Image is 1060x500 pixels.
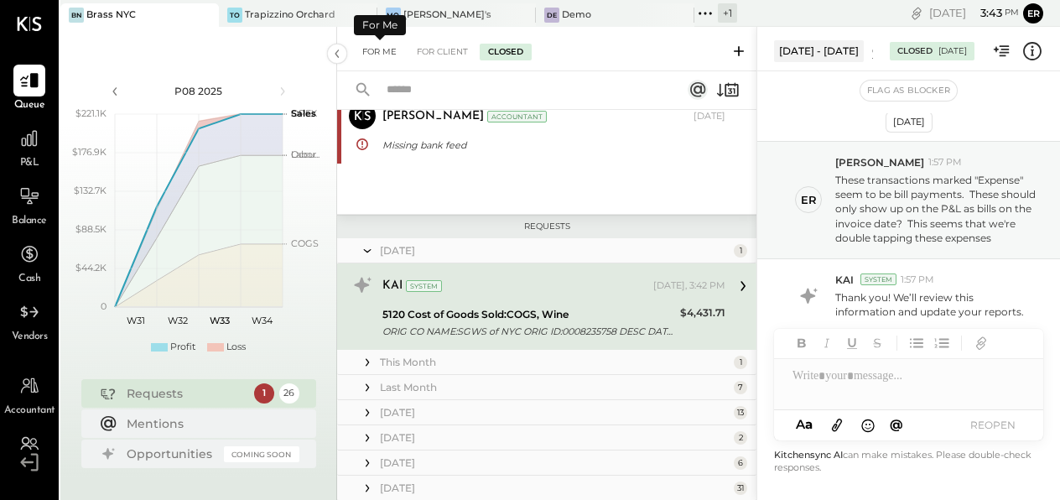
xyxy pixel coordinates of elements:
[380,380,730,394] div: Last Month
[12,330,48,345] span: Vendors
[835,290,1036,319] p: Thank you! We’ll review this information and update your reports.
[906,332,927,354] button: Unordered List
[480,44,532,60] div: Closed
[168,315,188,326] text: W32
[224,446,299,462] div: Coming Soon
[890,416,903,432] span: @
[245,8,335,22] div: Trapizzino Orchard
[734,431,747,445] div: 2
[1023,3,1043,23] button: Er
[74,185,107,196] text: $132.7K
[291,107,316,119] text: Sales
[1,370,58,419] a: Accountant
[86,8,136,22] div: Brass NYC
[1,296,58,345] a: Vendors
[885,414,908,435] button: @
[816,332,838,354] button: Italic
[866,332,888,354] button: Strikethrough
[872,44,933,58] div: COGS, Wine
[928,156,962,169] span: 1:57 PM
[380,355,730,369] div: This Month
[403,8,491,22] div: [PERSON_NAME]'s
[734,456,747,470] div: 6
[382,278,403,294] div: KAI
[69,8,84,23] div: BN
[897,45,933,57] div: Closed
[382,137,720,154] div: Missing bank feed
[127,385,246,402] div: Requests
[72,146,107,158] text: $176.9K
[801,192,817,208] div: er
[227,8,242,23] div: TO
[380,456,730,470] div: [DATE]
[12,214,47,229] span: Balance
[970,332,992,354] button: Add URL
[1,65,58,113] a: Queue
[487,111,547,122] div: Accountant
[938,45,967,57] div: [DATE]
[386,8,401,23] div: Mo
[210,315,230,326] text: W33
[254,383,274,404] div: 1
[101,300,107,312] text: 0
[969,5,1002,21] span: 3 : 43
[734,356,747,369] div: 1
[291,237,319,249] text: COGS
[380,243,730,258] div: [DATE]
[860,273,896,285] div: System
[346,221,748,232] div: Requests
[75,223,107,235] text: $88.5K
[1,238,58,287] a: Cash
[380,481,730,495] div: [DATE]
[718,3,737,23] div: + 1
[408,44,476,60] div: For Client
[1,180,58,229] a: Balance
[75,262,107,273] text: $44.2K
[380,430,730,445] div: [DATE]
[734,381,747,394] div: 7
[774,40,864,61] div: [DATE] - [DATE]
[382,306,675,323] div: 5120 Cost of Goods Sold:COGS, Wine
[835,273,854,287] span: KAI
[959,414,1026,436] button: REOPEN
[1,122,58,171] a: P&L
[127,445,216,462] div: Opportunities
[354,44,405,60] div: For Me
[251,315,273,326] text: W34
[562,8,591,22] div: Demo
[127,415,291,432] div: Mentions
[805,416,813,432] span: a
[170,341,195,354] div: Profit
[18,272,40,287] span: Cash
[860,81,957,101] button: Flag as Blocker
[14,98,45,113] span: Queue
[20,156,39,171] span: P&L
[929,5,1019,21] div: [DATE]
[4,404,55,419] span: Accountant
[279,383,299,404] div: 26
[1005,7,1019,18] span: pm
[75,107,107,119] text: $221.1K
[291,148,320,160] text: Occu...
[653,279,725,293] div: [DATE], 3:42 PM
[382,323,675,340] div: ORIG CO NAME:SGWS of NYC ORIG ID:0008235758 DESC DATE:250
[544,8,559,23] div: De
[886,112,933,133] div: [DATE]
[127,315,145,326] text: W31
[734,244,747,258] div: 1
[127,84,270,98] div: P08 2025
[226,341,246,354] div: Loss
[908,4,925,22] div: copy link
[680,305,725,321] div: $4,431.71
[835,155,924,169] span: [PERSON_NAME]
[791,415,818,434] button: Aa
[931,332,953,354] button: Ordered List
[734,406,747,419] div: 13
[694,110,725,123] div: [DATE]
[791,332,813,354] button: Bold
[406,280,442,292] div: System
[382,108,484,125] div: [PERSON_NAME]
[841,332,863,354] button: Underline
[734,482,747,495] div: 31
[354,15,406,35] div: For Me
